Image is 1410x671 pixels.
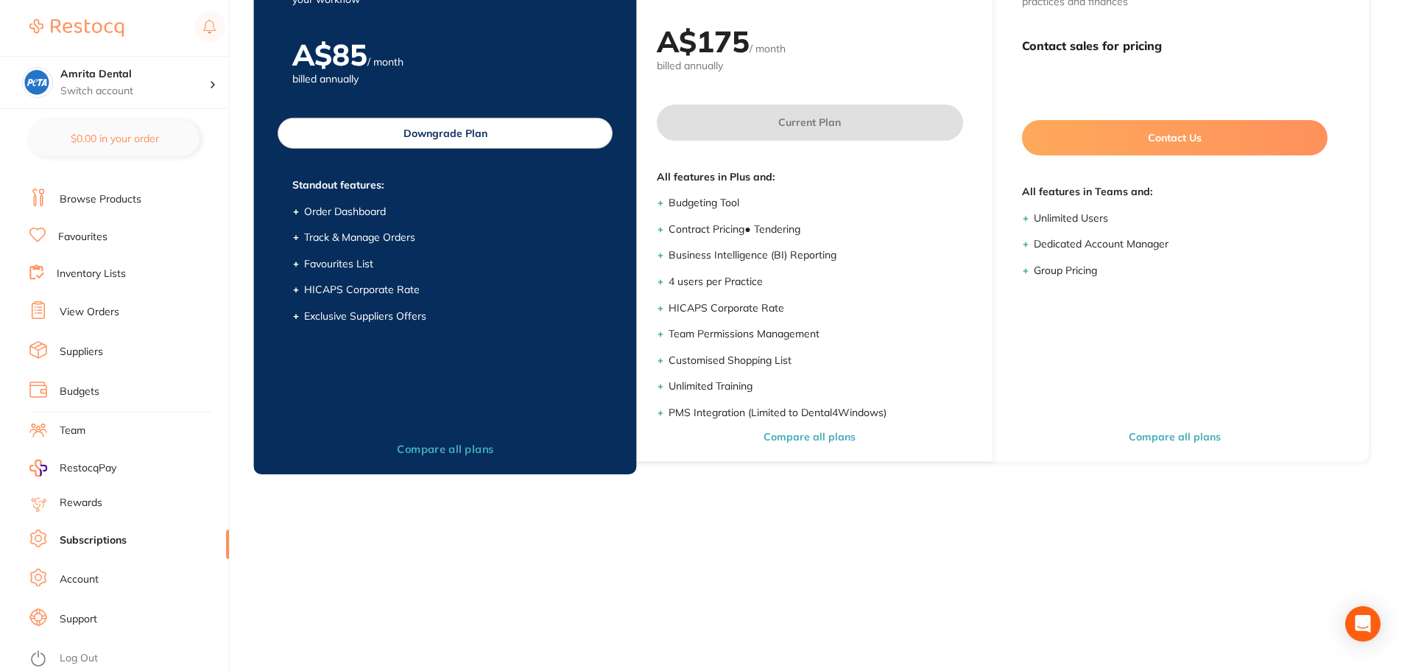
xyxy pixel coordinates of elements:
[1034,264,1328,278] li: Group Pricing
[669,327,962,342] li: Team Permissions Management
[58,230,107,245] a: Favourites
[292,72,598,87] span: billed annually
[669,354,962,368] li: Customised Shopping List
[60,84,209,99] p: Switch account
[669,196,962,211] li: Budgeting Tool
[1022,39,1328,53] h3: Contact sales for pricing
[669,275,962,289] li: 4 users per Practice
[292,178,598,193] span: Standout features:
[29,19,124,37] img: Restocq Logo
[29,647,225,671] button: Log Out
[657,23,750,60] h2: A$ 175
[669,406,962,421] li: PMS Integration (Limited to Dental4Windows)
[759,430,860,443] button: Compare all plans
[60,461,116,476] span: RestocqPay
[669,248,962,263] li: Business Intelligence (BI) Reporting
[60,572,99,587] a: Account
[60,345,103,359] a: Suppliers
[60,192,141,207] a: Browse Products
[29,11,124,45] a: Restocq Logo
[1034,211,1328,226] li: Unlimited Users
[657,170,962,185] span: All features in Plus and:
[60,424,85,438] a: Team
[304,257,598,272] li: Favourites List
[304,231,598,245] li: Track & Manage Orders
[669,222,962,237] li: Contract Pricing ● Tendering
[29,460,116,477] a: RestocqPay
[1022,120,1328,155] button: Contact Us
[60,651,98,666] a: Log Out
[60,67,209,82] h4: Amrita Dental
[669,301,962,316] li: HICAPS Corporate Rate
[657,105,962,140] button: Current Plan
[1034,237,1328,252] li: Dedicated Account Manager
[304,283,598,298] li: HICAPS Corporate Rate
[29,121,200,156] button: $0.00 in your order
[60,533,127,548] a: Subscriptions
[304,205,598,219] li: Order Dashboard
[304,309,598,324] li: Exclusive Suppliers Offers
[57,267,126,281] a: Inventory Lists
[750,42,786,55] span: / month
[60,612,97,627] a: Support
[60,384,99,399] a: Budgets
[29,460,47,477] img: RestocqPay
[1124,430,1225,443] button: Compare all plans
[1022,185,1328,200] span: All features in Teams and:
[1345,606,1381,642] div: Open Intercom Messenger
[657,59,962,74] span: billed annually
[60,496,102,510] a: Rewards
[367,55,403,68] span: / month
[23,68,52,97] img: Amrita Dental
[669,379,962,394] li: Unlimited Training
[392,442,498,456] button: Compare all plans
[278,118,613,149] button: Downgrade Plan
[292,36,367,73] h2: A$ 85
[60,305,119,320] a: View Orders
